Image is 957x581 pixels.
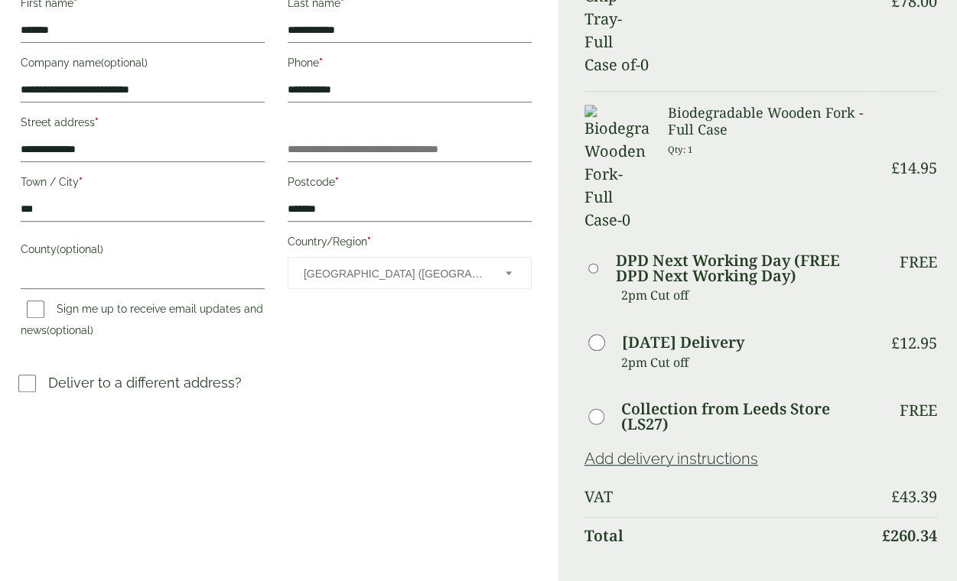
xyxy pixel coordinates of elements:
[584,517,871,554] th: Total
[668,144,693,155] small: Qty: 1
[891,157,900,178] span: £
[47,324,93,336] span: (optional)
[288,231,532,257] label: Country/Region
[21,112,265,138] label: Street address
[891,486,900,507] span: £
[621,284,871,307] p: 2pm Cut off
[48,372,242,393] p: Deliver to a different address?
[27,300,44,318] input: Sign me up to receive email updates and news(optional)
[615,253,871,284] label: DPD Next Working Day (FREE DPD Next Working Day)
[622,335,744,350] label: [DATE] Delivery
[891,486,937,507] bdi: 43.39
[101,57,148,69] span: (optional)
[21,303,263,341] label: Sign me up to receive email updates and news
[584,105,649,232] img: Biodegradable Wooden Fork-Full Case-0
[584,450,758,468] a: Add delivery instructions
[891,333,937,353] bdi: 12.95
[288,257,532,289] span: Country/Region
[319,57,323,69] abbr: required
[584,479,871,515] th: VAT
[891,157,937,178] bdi: 14.95
[621,351,871,374] p: 2pm Cut off
[21,171,265,197] label: Town / City
[621,401,871,432] label: Collection from Leeds Store (LS27)
[367,235,371,248] abbr: required
[335,176,339,188] abbr: required
[882,525,890,546] span: £
[79,176,83,188] abbr: required
[95,116,99,128] abbr: required
[900,401,937,420] p: Free
[900,253,937,271] p: Free
[288,171,532,197] label: Postcode
[668,105,871,138] h3: Biodegradable Wooden Fork - Full Case
[21,52,265,78] label: Company name
[21,239,265,265] label: County
[57,243,103,255] span: (optional)
[891,333,900,353] span: £
[304,258,485,290] span: United Kingdom (UK)
[288,52,532,78] label: Phone
[882,525,937,546] bdi: 260.34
